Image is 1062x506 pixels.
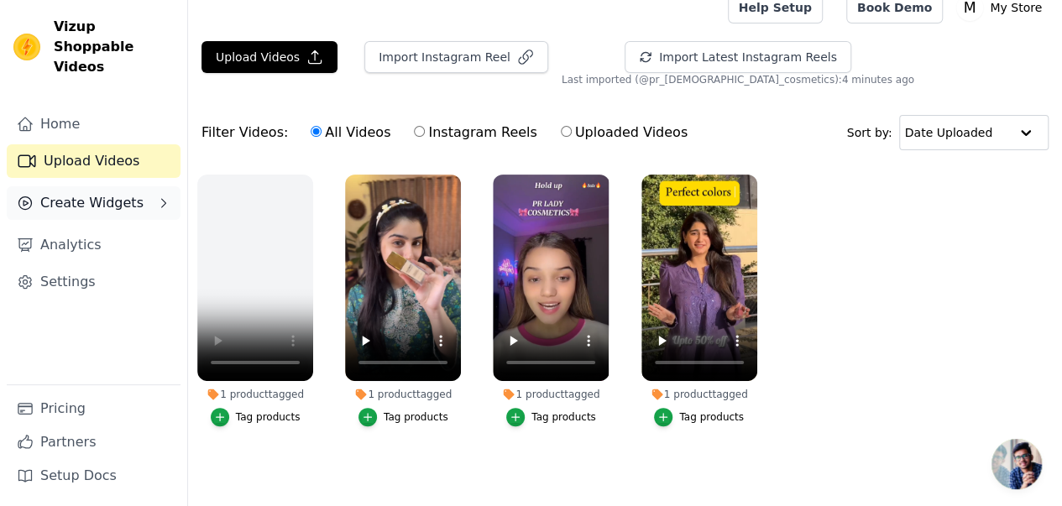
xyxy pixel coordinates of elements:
[562,73,914,86] span: Last imported (@ pr_[DEMOGRAPHIC_DATA]_cosmetics ): 4 minutes ago
[345,388,461,401] div: 1 product tagged
[414,126,425,137] input: Instagram Reels
[7,144,180,178] a: Upload Videos
[560,122,688,143] label: Uploaded Videos
[201,41,337,73] button: Upload Videos
[201,113,697,152] div: Filter Videos:
[654,408,744,426] button: Tag products
[197,388,313,401] div: 1 product tagged
[311,126,322,137] input: All Videos
[991,439,1042,489] div: Open chat
[506,408,596,426] button: Tag products
[54,17,174,77] span: Vizup Shoppable Videos
[40,193,144,213] span: Create Widgets
[358,408,448,426] button: Tag products
[625,41,851,73] button: Import Latest Instagram Reels
[364,41,548,73] button: Import Instagram Reel
[493,388,609,401] div: 1 product tagged
[7,186,180,220] button: Create Widgets
[7,228,180,262] a: Analytics
[211,408,301,426] button: Tag products
[7,459,180,493] a: Setup Docs
[413,122,537,143] label: Instagram Reels
[641,388,757,401] div: 1 product tagged
[13,34,40,60] img: Vizup
[847,115,1049,150] div: Sort by:
[561,126,572,137] input: Uploaded Videos
[384,410,448,424] div: Tag products
[531,410,596,424] div: Tag products
[310,122,391,143] label: All Videos
[7,392,180,425] a: Pricing
[679,410,744,424] div: Tag products
[7,107,180,141] a: Home
[236,410,301,424] div: Tag products
[7,425,180,459] a: Partners
[7,265,180,299] a: Settings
